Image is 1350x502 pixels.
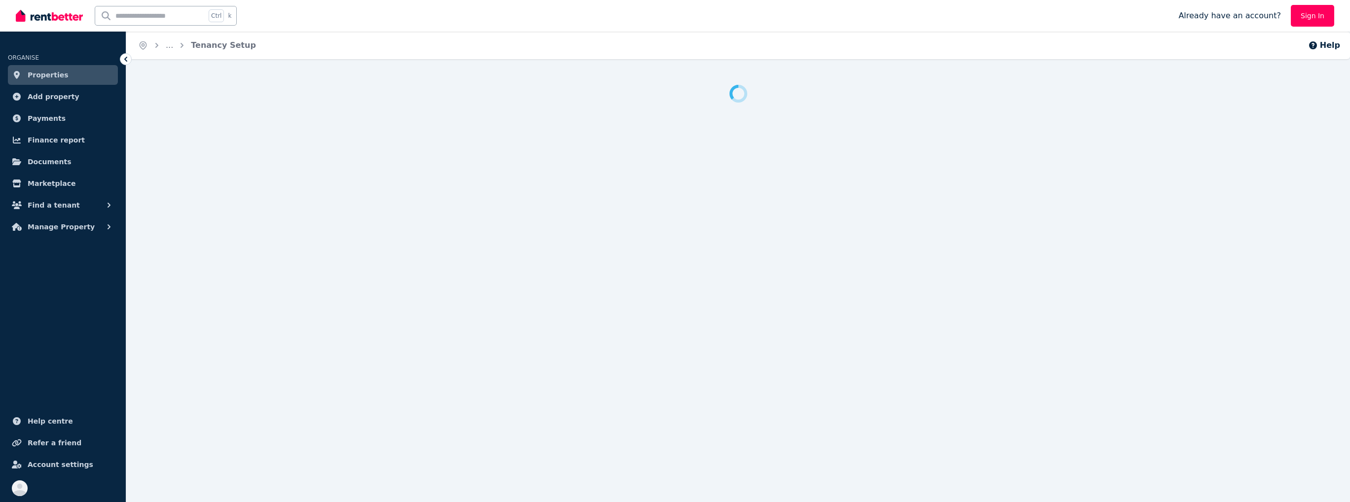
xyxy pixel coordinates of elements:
span: Tenancy Setup [191,39,256,51]
a: Payments [8,108,118,128]
span: Properties [28,69,69,81]
a: Marketplace [8,174,118,193]
span: Help centre [28,415,73,427]
a: Properties [8,65,118,85]
button: Help [1308,39,1340,51]
button: Find a tenant [8,195,118,215]
span: Already have an account? [1178,10,1281,22]
a: Account settings [8,455,118,474]
a: Documents [8,152,118,172]
span: Marketplace [28,178,75,189]
span: Payments [28,112,66,124]
span: ORGANISE [8,54,39,61]
span: Add property [28,91,79,103]
button: Manage Property [8,217,118,237]
a: Sign In [1291,5,1334,27]
img: RentBetter [16,8,83,23]
span: Account settings [28,459,93,470]
a: ... [166,40,173,50]
span: Documents [28,156,72,168]
span: Find a tenant [28,199,80,211]
span: k [228,12,231,20]
a: Refer a friend [8,433,118,453]
a: Help centre [8,411,118,431]
span: Ctrl [209,9,224,22]
span: Refer a friend [28,437,81,449]
span: Finance report [28,134,85,146]
a: Finance report [8,130,118,150]
a: Add property [8,87,118,107]
nav: Breadcrumb [126,32,268,59]
span: Manage Property [28,221,95,233]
